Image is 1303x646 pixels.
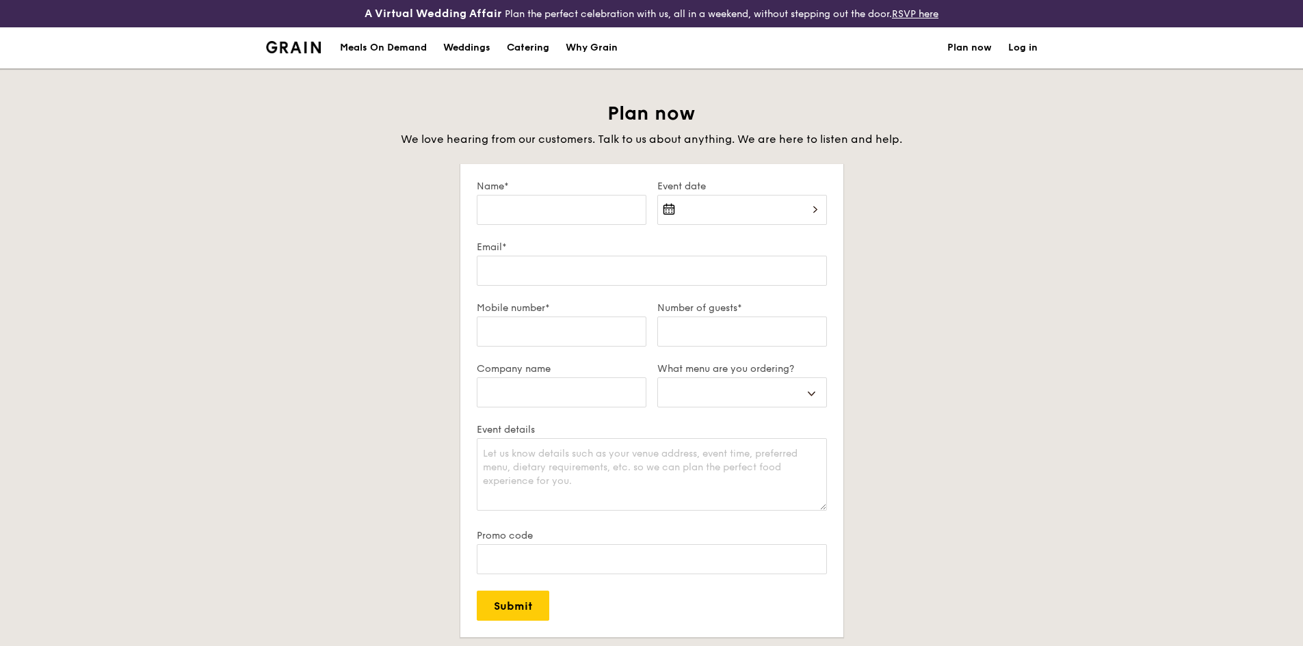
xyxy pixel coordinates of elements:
[435,27,499,68] a: Weddings
[266,41,321,53] a: Logotype
[566,27,618,68] div: Why Grain
[477,241,827,253] label: Email*
[365,5,502,22] h4: A Virtual Wedding Affair
[266,41,321,53] img: Grain
[557,27,626,68] a: Why Grain
[477,424,827,435] label: Event details
[657,363,827,375] label: What menu are you ordering?
[507,27,549,68] div: Catering
[947,27,992,68] a: Plan now
[477,363,646,375] label: Company name
[477,591,549,621] input: Submit
[443,27,490,68] div: Weddings
[657,180,827,192] label: Event date
[499,27,557,68] a: Catering
[657,302,827,314] label: Number of guests*
[1008,27,1038,68] a: Log in
[607,102,696,125] span: Plan now
[477,530,827,541] label: Promo code
[258,5,1046,22] div: Plan the perfect celebration with us, all in a weekend, without stepping out the door.
[401,133,902,146] span: We love hearing from our customers. Talk to us about anything. We are here to listen and help.
[477,438,827,511] textarea: Let us know details such as your venue address, event time, preferred menu, dietary requirements,...
[332,27,435,68] a: Meals On Demand
[340,27,427,68] div: Meals On Demand
[892,8,938,20] a: RSVP here
[477,302,646,314] label: Mobile number*
[477,180,646,192] label: Name*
